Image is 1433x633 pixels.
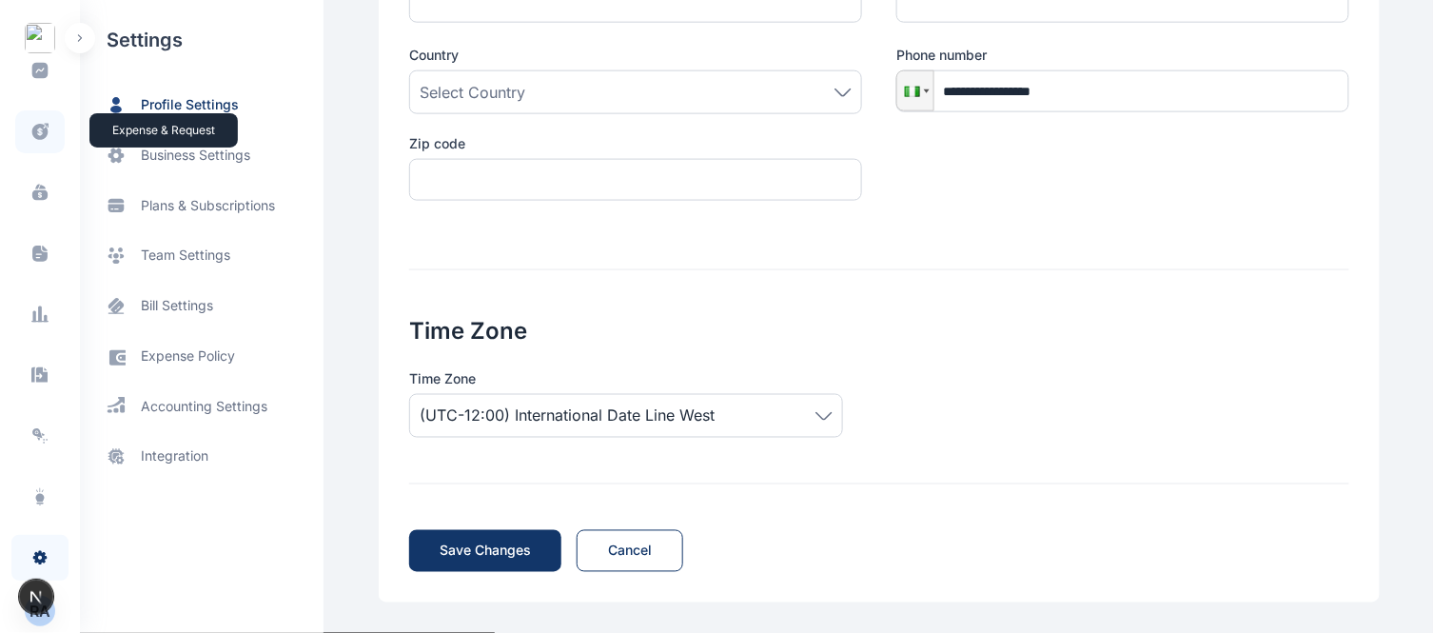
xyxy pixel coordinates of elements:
[440,542,531,561] span: Save Changes
[896,46,1349,65] label: Phone number
[80,80,324,130] a: profile settings
[80,130,324,181] a: business settings
[409,134,862,153] label: Zip code
[897,71,933,110] div: Nigeria: + 234
[409,270,1349,346] h2: Time Zone
[141,346,235,366] span: expense policy
[577,530,683,572] button: Cancel
[80,431,324,482] a: integration
[420,81,525,104] span: Select Country
[80,281,324,331] a: bill settings
[141,196,275,215] span: plans & subscriptions
[141,95,239,115] span: profile settings
[141,296,213,316] span: bill settings
[80,181,324,230] a: plans & subscriptions
[141,397,267,416] span: accounting settings
[141,146,250,166] span: business settings
[141,446,208,466] span: integration
[80,382,324,431] a: accounting settings
[409,369,476,388] span: Time Zone
[141,246,230,266] span: team settings
[409,530,561,572] button: Save Changes
[80,331,324,382] a: expense policy
[420,405,715,427] span: (UTC-12:00) International Date Line West
[80,230,324,281] a: team settings
[409,46,459,65] span: Country
[11,596,69,626] button: RA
